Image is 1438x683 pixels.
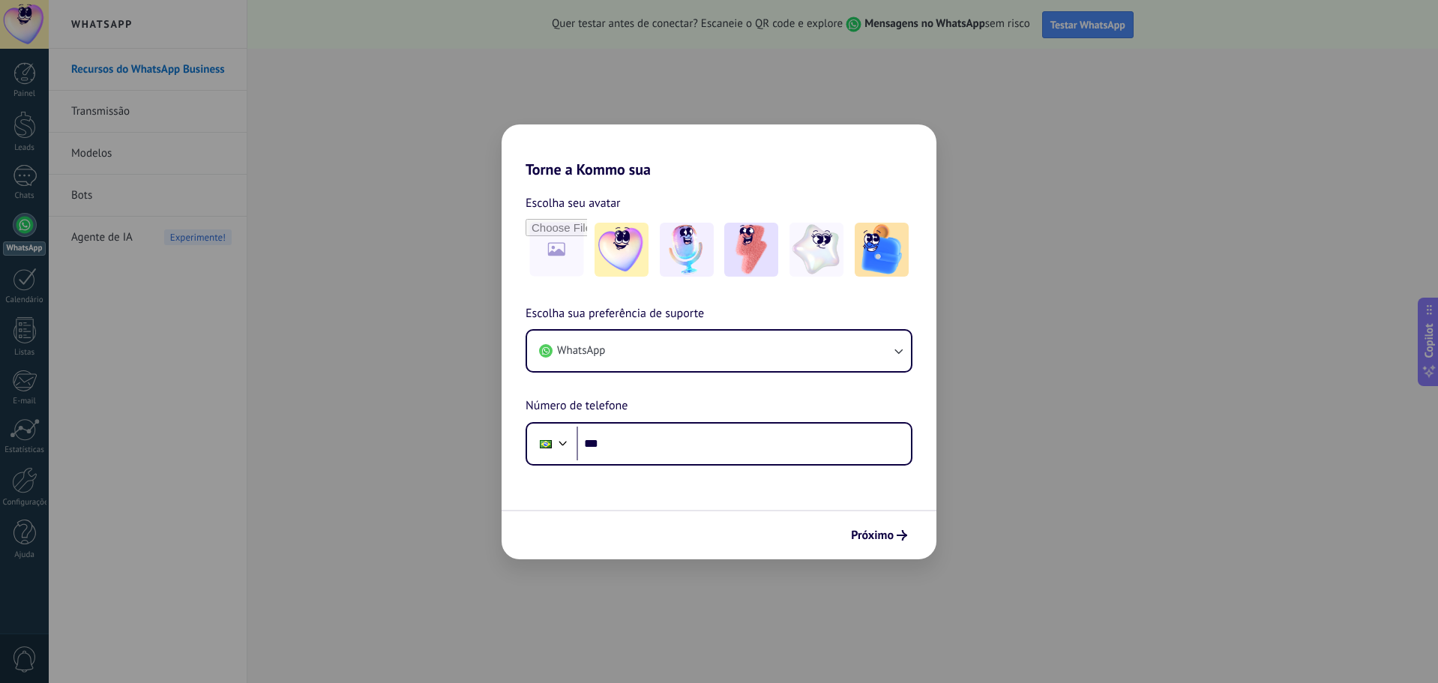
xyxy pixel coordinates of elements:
img: -4.jpeg [789,223,843,277]
span: Escolha seu avatar [526,193,621,213]
button: WhatsApp [527,331,911,371]
span: Escolha sua preferência de suporte [526,304,704,324]
button: Próximo [844,523,914,548]
span: Próximo [851,530,894,541]
span: Número de telefone [526,397,628,416]
div: Brazil: + 55 [532,428,560,460]
img: -5.jpeg [855,223,909,277]
img: -2.jpeg [660,223,714,277]
span: WhatsApp [557,343,605,358]
img: -1.jpeg [595,223,649,277]
img: -3.jpeg [724,223,778,277]
h2: Torne a Kommo sua [502,124,936,178]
